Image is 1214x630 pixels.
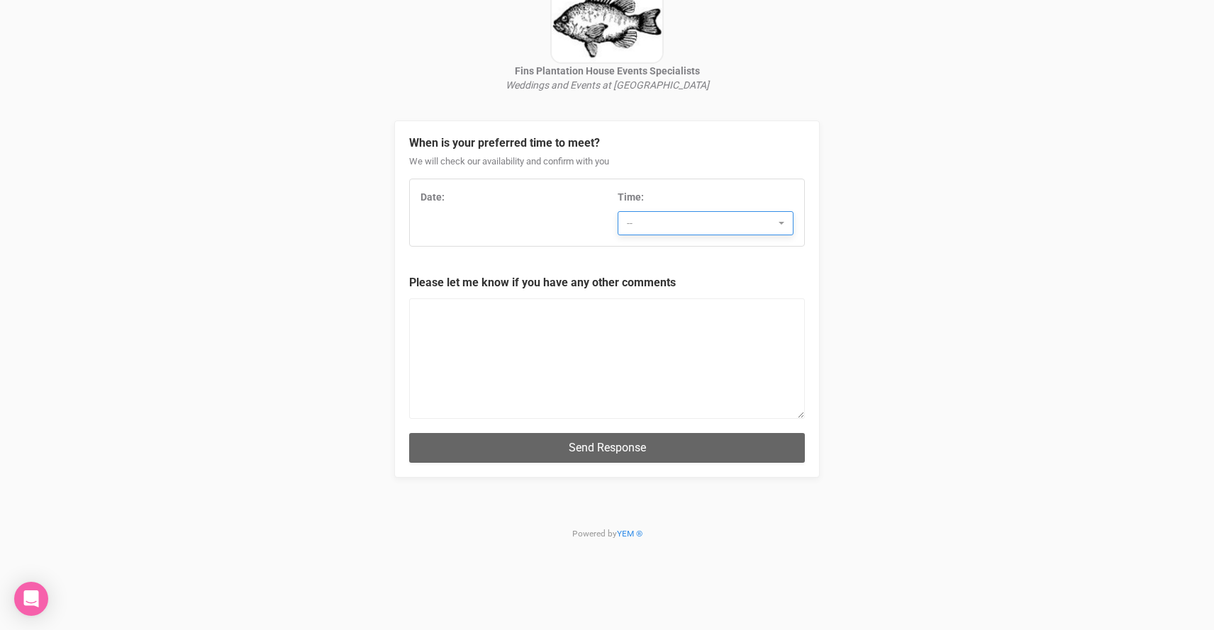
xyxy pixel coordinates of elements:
i: Weddings and Events at [GEOGRAPHIC_DATA] [506,79,709,91]
div: Open Intercom Messenger [14,582,48,616]
strong: Date: [421,191,445,203]
button: -- [618,211,793,235]
legend: When is your preferred time to meet? [409,135,805,152]
strong: Time: [618,191,644,203]
strong: Fins Plantation House Events Specialists [515,65,700,77]
div: We will check our availability and confirm with you [409,155,805,179]
span: -- [627,216,775,230]
p: Powered by [394,492,820,564]
button: Send Response [409,433,805,462]
a: YEM ® [617,529,642,539]
legend: Please let me know if you have any other comments [409,275,805,291]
